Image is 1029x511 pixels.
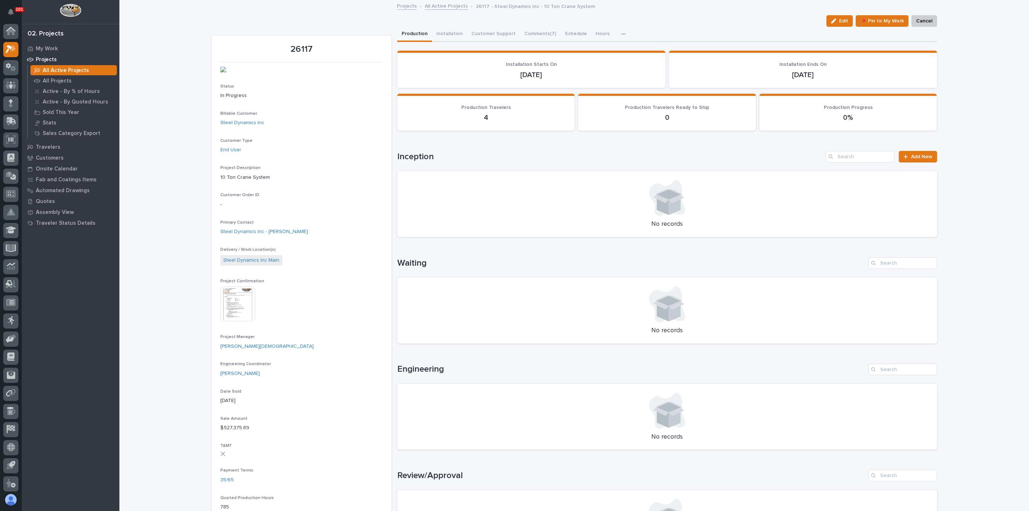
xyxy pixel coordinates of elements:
span: Primary Contact [220,220,254,225]
p: 10 Ton Crane System [220,174,383,181]
p: Active - By % of Hours [43,88,100,95]
p: $ 527,375.89 [220,424,383,432]
p: - [220,201,383,208]
button: Schedule [560,27,591,42]
span: Billable Customer [220,111,257,116]
a: [PERSON_NAME][DEMOGRAPHIC_DATA] [220,343,314,350]
span: Edit [839,18,848,24]
p: 26117 - Steel Dynamics Inc - 10 Ton Crane System [476,2,595,10]
button: Notifications [3,4,18,20]
button: Edit [826,15,853,27]
h1: Inception [397,152,823,162]
img: Workspace Logo [60,4,81,17]
p: In Progress [220,92,383,100]
span: Production Travelers Ready to Ship [625,105,709,110]
p: Assembly View [36,209,74,216]
p: [DATE] [220,397,383,405]
p: All Projects [43,78,72,84]
a: Sold This Year [28,107,119,117]
a: All Active Projects [28,65,119,75]
p: [DATE] [678,71,928,79]
span: Production Travelers [461,105,511,110]
a: Onsite Calendar [22,163,119,174]
a: My Work [22,43,119,54]
p: Onsite Calendar [36,166,78,172]
a: Traveler Status Details [22,218,119,228]
a: Active - By Quoted Hours [28,97,119,107]
span: 📌 Pin to My Work [860,17,904,25]
p: [DATE] [406,71,657,79]
span: Payment Terms [220,468,253,473]
input: Search [868,470,937,481]
span: Date Sold [220,389,241,394]
p: Fab and Coatings Items [36,177,97,183]
input: Search [826,151,894,162]
a: Active - By % of Hours [28,86,119,96]
span: Project Manager [220,335,255,339]
a: Fab and Coatings Items [22,174,119,185]
span: Project Confirmation [220,279,264,283]
p: Quotes [36,198,55,205]
a: Travelers [22,142,119,152]
p: Customers [36,155,64,161]
p: 785 [220,503,383,511]
img: Mokn64QGsTzlRFOQZXfOQAZ0C0eGxbWWE-1H-Qz_bCQ [220,67,275,72]
a: Steel Dynamics Inc [220,119,264,127]
h1: Waiting [397,258,865,269]
button: Comments (7) [520,27,560,42]
p: 0 [587,113,747,122]
span: Engineering Coordinator [220,362,271,366]
p: All Active Projects [43,67,89,74]
a: 35/65 [220,476,234,484]
p: No records [406,220,928,228]
a: Projects [22,54,119,65]
input: Search [868,364,937,375]
span: Installation Ends On [779,62,827,67]
a: Steel Dynamics Inc Main [223,257,279,264]
button: 📌 Pin to My Work [856,15,909,27]
p: 101 [16,7,23,12]
span: Add New [911,154,932,159]
p: 26117 [220,44,383,55]
a: All Projects [28,76,119,86]
button: Hours [591,27,614,42]
a: Steel Dynamics Inc - [PERSON_NAME] [220,228,308,236]
span: Production Progress [824,105,873,110]
button: Cancel [911,15,937,27]
input: Search [868,257,937,269]
span: Cancel [916,17,932,25]
p: No records [406,433,928,441]
h1: Engineering [397,364,865,375]
a: All Active Projects [425,1,468,10]
a: Quotes [22,196,119,207]
p: Projects [36,56,57,63]
button: Production [397,27,432,42]
a: Add New [899,151,937,162]
p: My Work [36,46,58,52]
div: Notifications101 [9,9,18,20]
span: Installation Starts On [506,62,557,67]
p: Automated Drawings [36,187,90,194]
button: Customer Support [467,27,520,42]
span: Delivery / Work Location(s) [220,248,276,252]
a: [PERSON_NAME] [220,370,260,377]
span: Customer Type [220,139,253,143]
a: Customers [22,152,119,163]
span: Customer Order ID [220,193,259,197]
a: Projects [397,1,417,10]
p: 0% [768,113,928,122]
p: 4 [406,113,566,122]
p: Active - By Quoted Hours [43,99,108,105]
button: users-avatar [3,492,18,507]
button: Installation [432,27,467,42]
p: Travelers [36,144,60,151]
span: Quoted Production Hours [220,496,274,500]
a: End User [220,146,241,154]
a: Stats [28,118,119,128]
p: Stats [43,120,56,126]
a: Sales Category Export [28,128,119,138]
